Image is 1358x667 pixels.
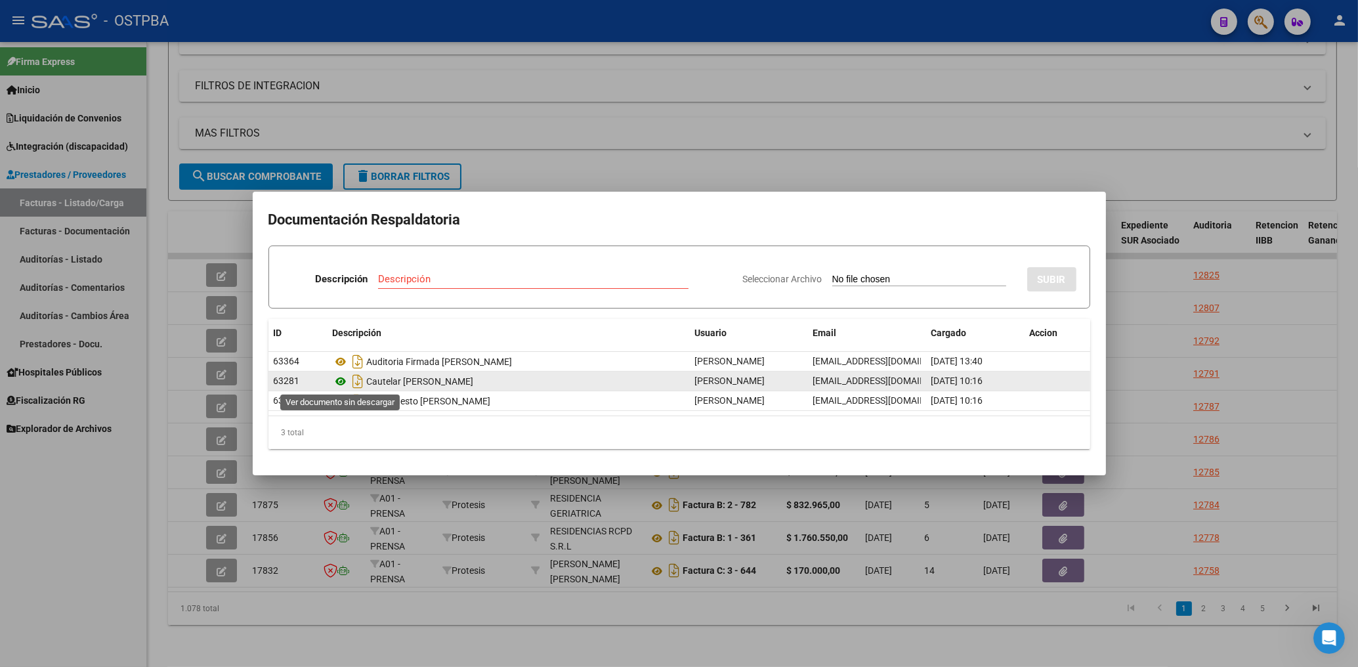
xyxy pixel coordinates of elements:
[695,395,765,406] span: [PERSON_NAME]
[931,328,967,338] span: Cargado
[926,319,1025,347] datatable-header-cell: Cargado
[350,351,367,372] i: Descargar documento
[690,319,808,347] datatable-header-cell: Usuario
[813,356,959,366] span: [EMAIL_ADDRESS][DOMAIN_NAME]
[274,395,300,406] span: 63280
[743,274,822,284] span: Seleccionar Archivo
[1027,267,1076,291] button: SUBIR
[1030,328,1058,338] span: Accion
[808,319,926,347] datatable-header-cell: Email
[813,328,837,338] span: Email
[268,416,1090,449] div: 3 total
[328,319,690,347] datatable-header-cell: Descripción
[333,391,685,412] div: Presupuesto [PERSON_NAME]
[695,376,765,386] span: [PERSON_NAME]
[268,207,1090,232] h2: Documentación Respaldatoria
[931,376,983,386] span: [DATE] 10:16
[350,371,367,392] i: Descargar documento
[333,328,382,338] span: Descripción
[274,356,300,366] span: 63364
[931,356,983,366] span: [DATE] 13:40
[1038,274,1066,286] span: SUBIR
[333,371,685,392] div: Cautelar [PERSON_NAME]
[813,395,959,406] span: [EMAIL_ADDRESS][DOMAIN_NAME]
[315,272,368,287] p: Descripción
[1313,622,1345,654] iframe: Intercom live chat
[268,319,328,347] datatable-header-cell: ID
[931,395,983,406] span: [DATE] 10:16
[695,356,765,366] span: [PERSON_NAME]
[813,376,959,386] span: [EMAIL_ADDRESS][DOMAIN_NAME]
[695,328,727,338] span: Usuario
[274,376,300,386] span: 63281
[1025,319,1090,347] datatable-header-cell: Accion
[274,328,282,338] span: ID
[350,391,367,412] i: Descargar documento
[333,351,685,372] div: Auditoria Firmada [PERSON_NAME]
